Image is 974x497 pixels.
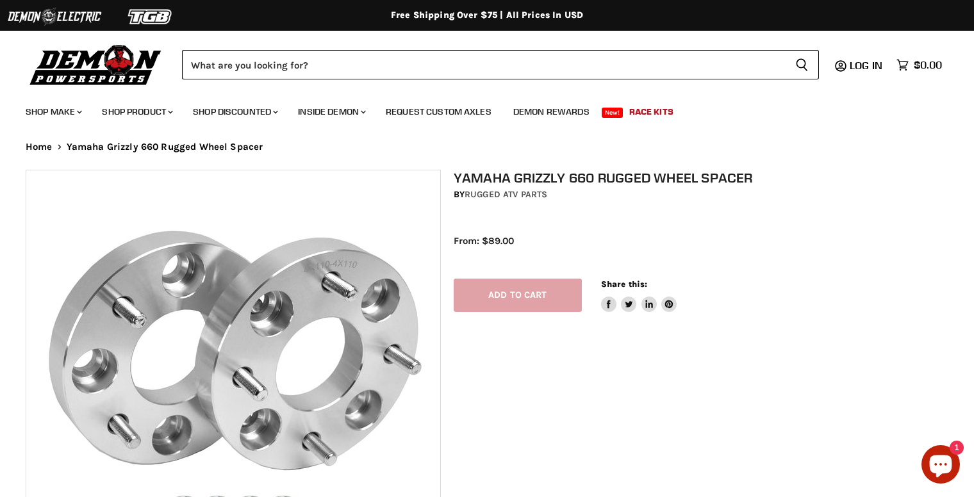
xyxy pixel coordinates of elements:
span: New! [602,108,623,118]
a: Log in [844,60,890,71]
form: Product [182,50,819,79]
img: Demon Powersports [26,42,166,87]
a: Demon Rewards [504,99,599,125]
a: $0.00 [890,56,948,74]
input: Search [182,50,785,79]
a: Race Kits [620,99,683,125]
span: $0.00 [914,59,942,71]
span: Yamaha Grizzly 660 Rugged Wheel Spacer [67,142,263,152]
a: Shop Make [16,99,90,125]
img: TGB Logo 2 [103,4,199,29]
inbox-online-store-chat: Shopify online store chat [918,445,964,487]
a: Shop Discounted [183,99,286,125]
span: Log in [850,59,882,72]
a: Rugged ATV Parts [465,189,547,200]
a: Inside Demon [288,99,374,125]
aside: Share this: [601,279,677,313]
div: by [454,188,961,202]
h1: Yamaha Grizzly 660 Rugged Wheel Spacer [454,170,961,186]
a: Request Custom Axles [376,99,501,125]
span: From: $89.00 [454,235,514,247]
span: Share this: [601,279,647,289]
img: Demon Electric Logo 2 [6,4,103,29]
ul: Main menu [16,94,939,125]
a: Shop Product [92,99,181,125]
button: Search [785,50,819,79]
a: Home [26,142,53,152]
